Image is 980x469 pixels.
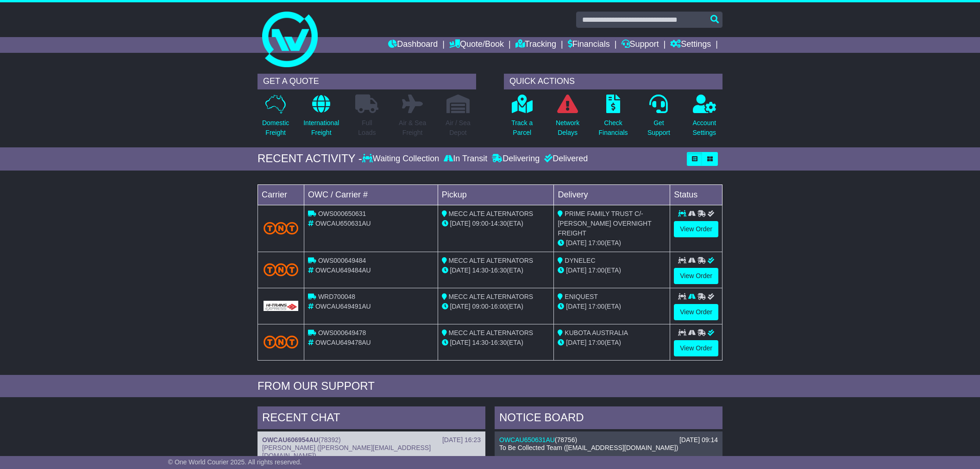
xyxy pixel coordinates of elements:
div: Delivered [542,154,588,164]
img: GetCarrierServiceLogo [264,301,298,311]
a: NetworkDelays [555,94,580,143]
span: [PERSON_NAME] ([PERSON_NAME][EMAIL_ADDRESS][DOMAIN_NAME]) [262,444,431,459]
span: 14:30 [490,220,507,227]
a: GetSupport [647,94,671,143]
a: View Order [674,268,718,284]
a: OWCAU650631AU [499,436,555,444]
a: Track aParcel [511,94,533,143]
div: ( ) [499,436,718,444]
td: Delivery [554,184,670,205]
div: [DATE] 16:23 [442,436,481,444]
p: Network Delays [556,118,579,138]
span: 78392 [320,436,339,444]
a: CheckFinancials [598,94,628,143]
span: MECC ALTE ALTERNATORS [449,257,534,264]
span: 17:00 [588,339,604,346]
div: Delivering [490,154,542,164]
span: [DATE] [566,266,586,274]
span: [DATE] [450,220,471,227]
p: Domestic Freight [262,118,289,138]
span: OWCAU650631AU [315,220,371,227]
div: NOTICE BOARD [495,406,722,431]
span: OWS000649478 [318,329,366,336]
a: InternationalFreight [303,94,339,143]
span: [DATE] [566,239,586,247]
p: Get Support [647,118,670,138]
p: Account Settings [693,118,716,138]
span: OWS000649484 [318,257,366,264]
span: 78756 [557,436,575,444]
a: Tracking [515,37,556,53]
div: (ETA) [558,266,666,275]
span: 14:30 [472,339,489,346]
div: RECENT CHAT [258,406,485,431]
p: International Freight [303,118,339,138]
a: Quote/Book [449,37,504,53]
span: DYNELEC [565,257,595,264]
span: 09:00 [472,303,489,310]
a: Support [622,37,659,53]
span: OWCAU649478AU [315,339,371,346]
td: Status [670,184,722,205]
div: QUICK ACTIONS [504,74,722,89]
span: MECC ALTE ALTERNATORS [449,293,534,300]
div: RECENT ACTIVITY - [258,152,362,165]
img: TNT_Domestic.png [264,263,298,276]
div: - (ETA) [442,338,550,348]
span: [DATE] [566,303,586,310]
span: [DATE] [450,266,471,274]
div: - (ETA) [442,266,550,275]
span: 16:30 [490,339,507,346]
a: OWCAU606954AU [262,436,318,444]
a: Financials [568,37,610,53]
p: Air & Sea Freight [399,118,426,138]
span: OWS000650631 [318,210,366,217]
p: Check Financials [599,118,628,138]
span: WRD700048 [318,293,355,300]
span: © One World Courier 2025. All rights reserved. [168,458,302,466]
td: Pickup [438,184,554,205]
span: 17:00 [588,239,604,247]
div: (ETA) [558,238,666,248]
a: AccountSettings [692,94,717,143]
span: 17:00 [588,303,604,310]
div: ( ) [262,436,481,444]
a: Dashboard [388,37,438,53]
span: MECC ALTE ALTERNATORS [449,329,534,336]
span: MECC ALTE ALTERNATORS [449,210,534,217]
div: GET A QUOTE [258,74,476,89]
span: OWCAU649484AU [315,266,371,274]
a: DomesticFreight [262,94,289,143]
div: Waiting Collection [362,154,441,164]
span: [DATE] [450,339,471,346]
span: ENIQUEST [565,293,598,300]
span: 14:30 [472,266,489,274]
a: Settings [670,37,711,53]
span: PRIME FAMILY TRUST C/- [PERSON_NAME] OVERNIGHT FREIGHT [558,210,651,237]
div: FROM OUR SUPPORT [258,380,722,393]
div: (ETA) [558,338,666,348]
div: In Transit [441,154,490,164]
div: - (ETA) [442,219,550,228]
td: Carrier [258,184,304,205]
a: View Order [674,221,718,237]
p: Full Loads [355,118,378,138]
span: 09:00 [472,220,489,227]
span: 16:30 [490,266,507,274]
span: OWCAU649491AU [315,303,371,310]
img: TNT_Domestic.png [264,336,298,348]
img: TNT_Domestic.png [264,222,298,234]
span: [DATE] [450,303,471,310]
div: [DATE] 09:14 [679,436,718,444]
span: [DATE] [566,339,586,346]
a: View Order [674,340,718,356]
div: (ETA) [558,302,666,311]
td: OWC / Carrier # [304,184,438,205]
span: To Be Collected Team ([EMAIL_ADDRESS][DOMAIN_NAME]) [499,444,678,451]
a: View Order [674,304,718,320]
span: 17:00 [588,266,604,274]
span: 16:00 [490,303,507,310]
p: Track a Parcel [511,118,533,138]
p: Air / Sea Depot [446,118,471,138]
div: - (ETA) [442,302,550,311]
